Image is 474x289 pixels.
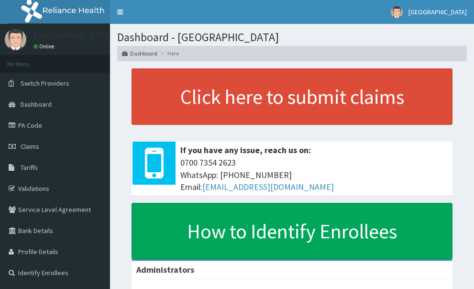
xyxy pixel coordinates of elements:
[21,79,69,88] span: Switch Providers
[122,49,157,57] a: Dashboard
[33,43,56,50] a: Online
[180,156,448,193] span: 0700 7354 2623 WhatsApp: [PHONE_NUMBER] Email:
[391,6,403,18] img: User Image
[117,31,467,44] h1: Dashboard - [GEOGRAPHIC_DATA]
[408,8,467,16] span: [GEOGRAPHIC_DATA]
[21,100,52,109] span: Dashboard
[132,203,452,259] a: How to Identify Enrollees
[158,49,179,57] li: Here
[180,144,311,156] b: If you have any issue, reach us on:
[136,264,194,275] b: Administrators
[33,31,112,40] p: [GEOGRAPHIC_DATA]
[21,142,39,151] span: Claims
[5,29,26,50] img: User Image
[21,163,38,172] span: Tariffs
[132,68,452,125] a: Click here to submit claims
[202,181,334,192] a: [EMAIL_ADDRESS][DOMAIN_NAME]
